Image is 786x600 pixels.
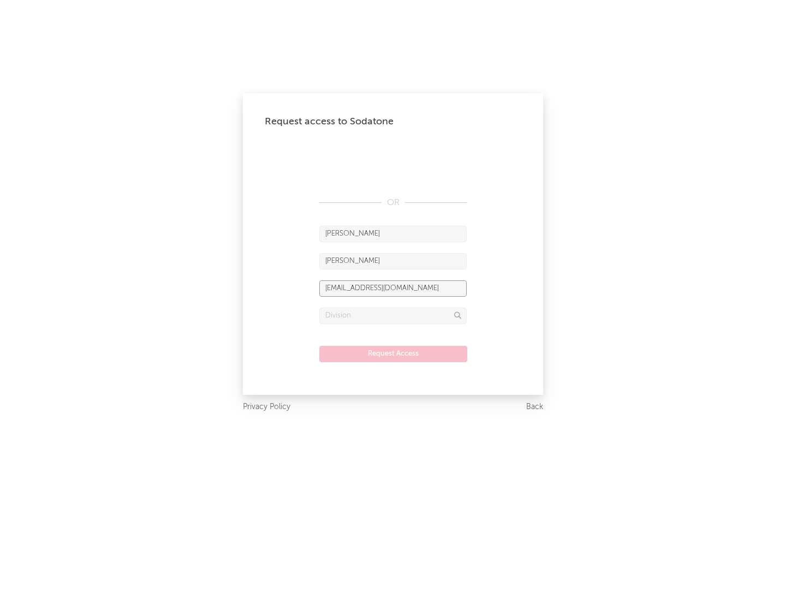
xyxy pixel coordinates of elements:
[319,280,467,297] input: Email
[319,346,467,362] button: Request Access
[243,400,290,414] a: Privacy Policy
[319,253,467,269] input: Last Name
[265,115,521,128] div: Request access to Sodatone
[319,308,467,324] input: Division
[319,226,467,242] input: First Name
[319,196,467,209] div: OR
[526,400,543,414] a: Back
